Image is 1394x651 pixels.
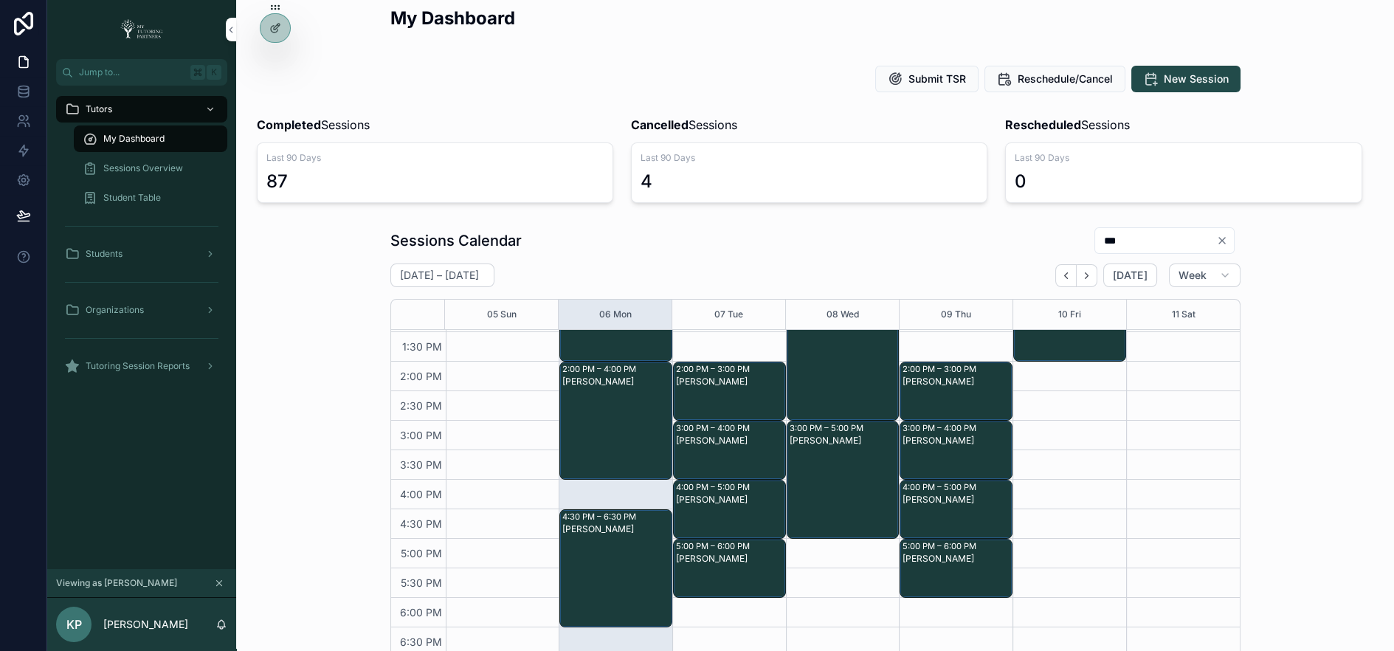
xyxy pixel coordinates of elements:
button: New Session [1131,66,1241,92]
button: Next [1077,264,1097,287]
div: 5:00 PM – 6:00 PM [676,540,753,552]
button: 06 Mon [599,300,632,329]
span: Week [1179,269,1207,282]
span: 4:30 PM [396,517,446,530]
button: 05 Sun [487,300,517,329]
div: 5:00 PM – 6:00 PM[PERSON_NAME] [674,540,785,597]
div: [PERSON_NAME] [676,376,784,387]
h1: Sessions Calendar [390,230,522,251]
div: 2:00 PM – 3:00 PM[PERSON_NAME] [900,362,1012,420]
span: 5:30 PM [397,576,446,589]
a: Students [56,241,227,267]
strong: Cancelled [631,117,689,132]
h2: My Dashboard [390,6,515,30]
span: Student Table [103,192,161,204]
div: [PERSON_NAME] [903,553,1011,565]
div: [PERSON_NAME] [903,435,1011,447]
span: 6:30 PM [396,635,446,648]
span: Last 90 Days [266,152,604,164]
span: Reschedule/Cancel [1018,72,1113,86]
div: 3:00 PM – 5:00 PM [790,422,867,434]
span: 3:30 PM [396,458,446,471]
span: 3:00 PM [396,429,446,441]
div: 4:00 PM – 5:00 PM [903,481,980,493]
span: Sessions [257,116,370,134]
a: Tutoring Session Reports [56,353,227,379]
div: 3:00 PM – 5:00 PM[PERSON_NAME] [787,421,899,538]
button: Reschedule/Cancel [984,66,1125,92]
div: [PERSON_NAME] [903,376,1011,387]
div: 2:00 PM – 3:00 PM [903,363,980,375]
div: 1:00 PM – 2:00 PM[PERSON_NAME] [560,303,672,361]
button: Week [1169,263,1240,287]
span: 1:30 PM [398,340,446,353]
span: Organizations [86,304,144,316]
div: 1:00 PM – 3:00 PM[PERSON_NAME] [787,303,899,420]
button: Submit TSR [875,66,979,92]
div: [PERSON_NAME] [562,376,671,387]
div: [PERSON_NAME] [903,494,1011,506]
div: 3:00 PM – 4:00 PM[PERSON_NAME] [900,421,1012,479]
button: [DATE] [1103,263,1157,287]
span: Jump to... [79,66,184,78]
div: 4:30 PM – 6:30 PM[PERSON_NAME] [560,510,672,627]
div: 5:00 PM – 6:00 PM[PERSON_NAME] [900,540,1012,597]
button: 11 Sat [1172,300,1195,329]
a: Student Table [74,185,227,211]
div: scrollable content [47,86,236,399]
span: Last 90 Days [641,152,978,164]
div: 2:00 PM – 4:00 PM[PERSON_NAME] [560,362,672,479]
div: 4:00 PM – 5:00 PM[PERSON_NAME] [900,480,1012,538]
p: [PERSON_NAME] [103,617,188,632]
div: 5:00 PM – 6:00 PM [903,540,980,552]
a: Tutors [56,96,227,123]
a: Organizations [56,297,227,323]
div: 4:00 PM – 5:00 PM[PERSON_NAME] [674,480,785,538]
span: Sessions [631,116,737,134]
div: 3:00 PM – 4:00 PM[PERSON_NAME] [674,421,785,479]
a: My Dashboard [74,125,227,152]
span: Tutoring Session Reports [86,360,190,372]
span: Sessions Overview [103,162,183,174]
span: KP [66,616,82,633]
span: Tutors [86,103,112,115]
span: New Session [1164,72,1229,86]
div: [PERSON_NAME] [676,494,784,506]
div: 2:00 PM – 4:00 PM [562,363,640,375]
span: Viewing as [PERSON_NAME] [56,577,177,589]
span: Sessions [1005,116,1130,134]
span: [DATE] [1113,269,1148,282]
div: [PERSON_NAME] [562,523,671,535]
div: 4:30 PM – 6:30 PM [562,511,640,523]
img: App logo [116,18,168,41]
button: 08 Wed [827,300,859,329]
span: Submit TSR [908,72,966,86]
button: Back [1055,264,1077,287]
span: Students [86,248,123,260]
span: 5:00 PM [397,547,446,559]
div: 3:00 PM – 4:00 PM [676,422,753,434]
span: 2:00 PM [396,370,446,382]
span: K [208,66,220,78]
div: 4:00 PM – 5:00 PM [676,481,753,493]
div: 2:00 PM – 3:00 PM [676,363,753,375]
span: 4:00 PM [396,488,446,500]
span: 2:30 PM [396,399,446,412]
button: Clear [1216,235,1234,247]
span: My Dashboard [103,133,165,145]
div: [PERSON_NAME] [790,435,898,447]
div: 87 [266,170,288,193]
button: 10 Fri [1058,300,1081,329]
h2: [DATE] – [DATE] [400,268,479,283]
div: 07 Tue [714,300,743,329]
div: 0 [1015,170,1026,193]
button: 09 Thu [941,300,971,329]
div: 2:00 PM – 3:00 PM[PERSON_NAME] [674,362,785,420]
div: [PERSON_NAME] [676,435,784,447]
